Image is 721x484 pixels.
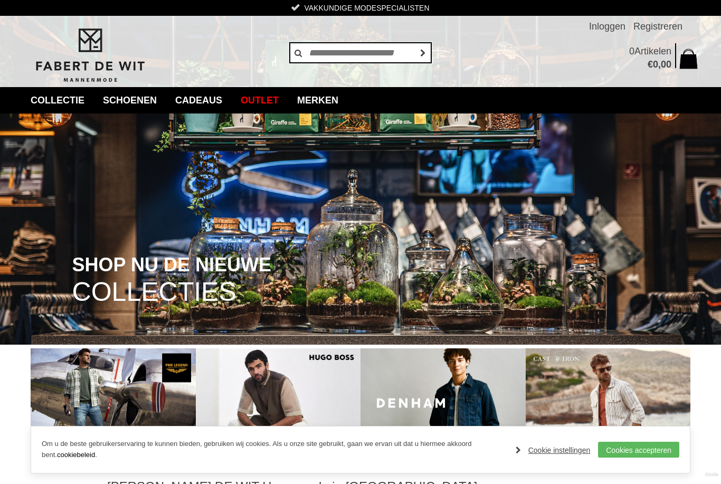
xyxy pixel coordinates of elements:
a: collectie [23,87,92,113]
img: Cast Iron [526,348,691,458]
span: COLLECTIES [72,279,236,306]
a: Outlet [233,87,287,113]
a: Cadeaus [167,87,230,113]
a: Divide [705,468,718,481]
span: 0 [653,59,658,70]
a: cookiebeleid [57,451,95,459]
span: 0 [629,46,634,56]
a: Registreren [633,16,682,37]
img: Hugo Boss [196,348,361,458]
span: , [658,59,661,70]
a: Cookie instellingen [516,442,591,458]
p: Om u de beste gebruikerservaring te kunnen bieden, gebruiken wij cookies. Als u onze site gebruik... [42,439,505,461]
img: Fabert de Wit [31,27,149,84]
a: Cookies accepteren [598,442,679,458]
img: PME [31,348,196,458]
span: € [648,59,653,70]
img: Denham [360,348,526,458]
a: Merken [289,87,346,113]
span: 00 [661,59,671,70]
a: Schoenen [95,87,165,113]
a: Inloggen [589,16,625,37]
span: SHOP NU DE NIEUWE [72,255,271,275]
span: Artikelen [634,46,671,56]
